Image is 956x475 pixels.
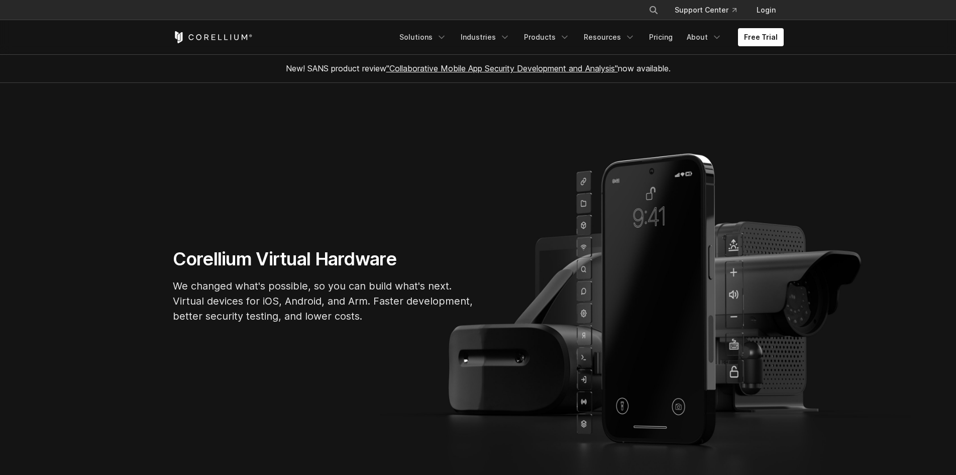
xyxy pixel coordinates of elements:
[643,28,679,46] a: Pricing
[455,28,516,46] a: Industries
[518,28,576,46] a: Products
[173,278,474,324] p: We changed what's possible, so you can build what's next. Virtual devices for iOS, Android, and A...
[173,248,474,270] h1: Corellium Virtual Hardware
[636,1,784,19] div: Navigation Menu
[286,63,671,73] span: New! SANS product review now available.
[578,28,641,46] a: Resources
[749,1,784,19] a: Login
[393,28,453,46] a: Solutions
[645,1,663,19] button: Search
[681,28,728,46] a: About
[738,28,784,46] a: Free Trial
[393,28,784,46] div: Navigation Menu
[386,63,618,73] a: "Collaborative Mobile App Security Development and Analysis"
[173,31,253,43] a: Corellium Home
[667,1,745,19] a: Support Center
